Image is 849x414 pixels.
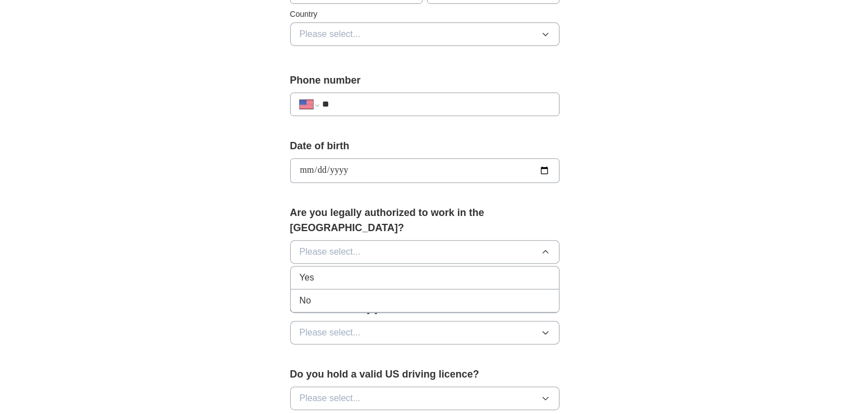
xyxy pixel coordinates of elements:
span: Please select... [300,326,361,339]
label: Are you legally authorized to work in the [GEOGRAPHIC_DATA]? [290,205,559,236]
label: Date of birth [290,139,559,154]
span: Please select... [300,245,361,259]
label: Country [290,8,559,20]
button: Please select... [290,22,559,46]
button: Please select... [290,387,559,410]
span: No [300,294,311,307]
span: Please select... [300,27,361,41]
span: Please select... [300,392,361,405]
label: Phone number [290,73,559,88]
label: Do you hold a valid US driving licence? [290,367,559,382]
button: Please select... [290,321,559,344]
button: Please select... [290,240,559,264]
span: Yes [300,271,314,284]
